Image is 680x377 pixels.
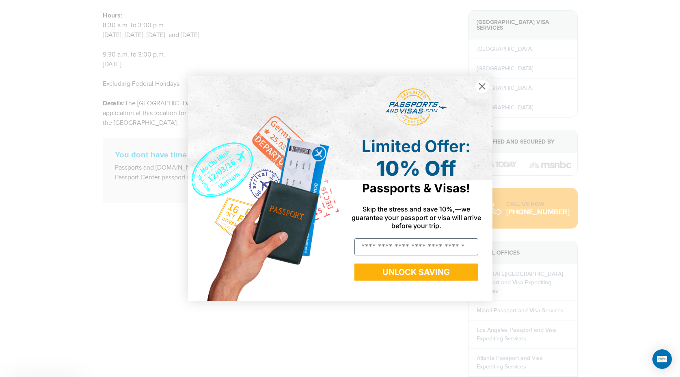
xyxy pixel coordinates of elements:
[354,264,478,281] button: UNLOCK SAVING
[188,76,340,301] img: de9cda0d-0715-46ca-9a25-073762a91ba7.png
[352,205,481,229] span: Skip the stress and save 10%,—we guarantee your passport or visa will arrive before your trip.
[376,156,456,181] span: 10% Off
[362,181,470,195] span: Passports & Visas!
[652,349,672,369] div: Open Intercom Messenger
[362,136,471,156] span: Limited Offer:
[475,79,489,94] button: Close dialog
[386,88,447,126] img: passports and visas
